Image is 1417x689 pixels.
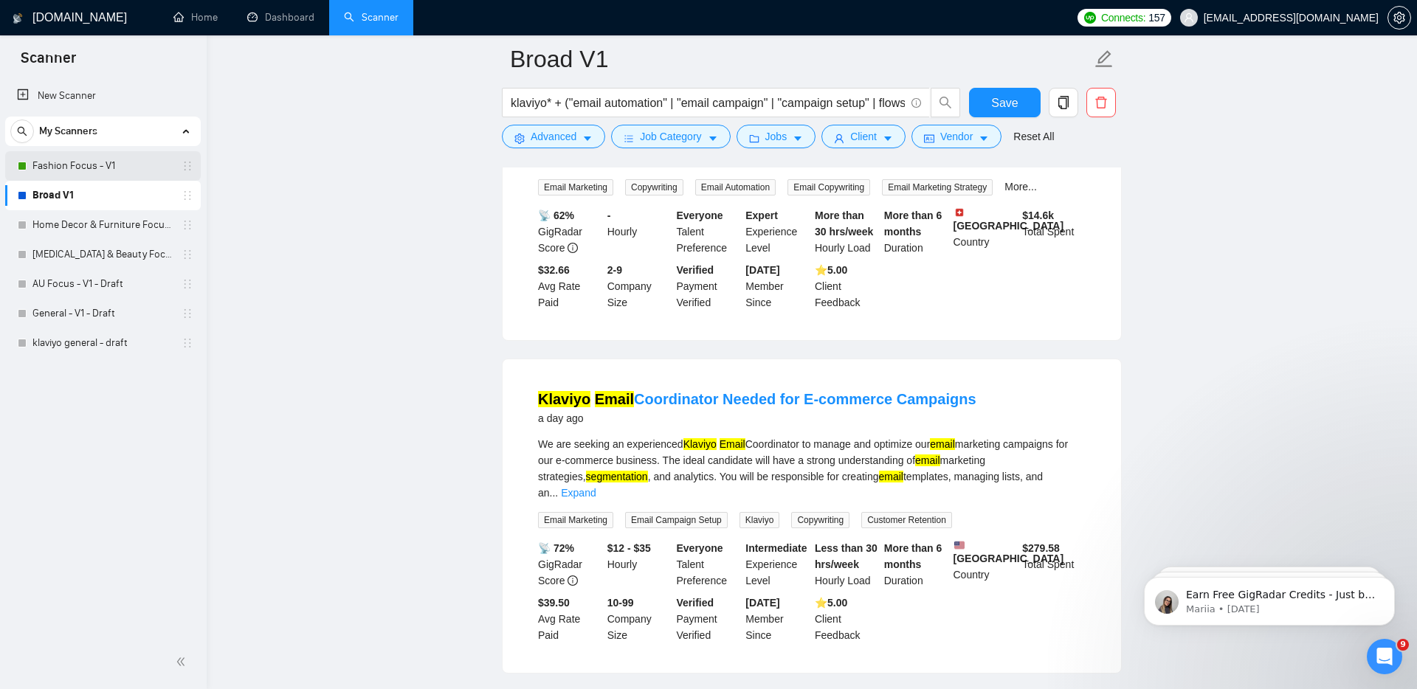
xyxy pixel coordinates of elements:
span: setting [1388,12,1410,24]
div: Duration [881,540,951,589]
div: Experience Level [742,540,812,589]
div: GigRadar Score [535,540,604,589]
span: Vendor [940,128,973,145]
b: $32.66 [538,264,570,276]
span: setting [514,133,525,144]
span: Advanced [531,128,576,145]
span: folder [749,133,759,144]
span: holder [182,308,193,319]
button: setting [1387,6,1411,30]
div: Country [951,540,1020,589]
a: Reset All [1013,128,1054,145]
span: holder [182,249,193,260]
span: Jobs [765,128,787,145]
input: Search Freelance Jobs... [511,94,905,112]
b: $ 279.58 [1022,542,1060,554]
div: Client Feedback [812,262,881,311]
span: caret-down [979,133,989,144]
div: Duration [881,207,951,256]
button: search [10,120,34,143]
div: Company Size [604,595,674,643]
span: edit [1094,49,1114,69]
a: searchScanner [344,11,399,24]
iframe: Intercom live chat [1367,639,1402,674]
span: search [11,126,33,136]
button: idcardVendorcaret-down [911,125,1001,148]
div: Member Since [742,262,812,311]
button: Save [969,88,1041,117]
span: double-left [176,654,190,669]
span: Email Marketing Strategy [882,179,993,195]
span: delete [1087,96,1115,109]
div: Total Spent [1019,540,1089,589]
span: holder [182,219,193,231]
div: Client Feedback [812,595,881,643]
div: Avg Rate Paid [535,262,604,311]
b: [GEOGRAPHIC_DATA] [954,207,1064,232]
span: Connects: [1101,10,1145,26]
div: Payment Verified [674,262,743,311]
b: Everyone [677,542,723,554]
mark: Email [720,438,745,450]
span: 157 [1148,10,1165,26]
a: homeHome [173,11,218,24]
a: New Scanner [17,81,189,111]
button: copy [1049,88,1078,117]
span: Email Copywriting [787,179,870,195]
b: $ 14.6k [1022,210,1054,221]
div: Member Since [742,595,812,643]
b: More than 6 months [884,542,942,570]
a: Broad V1 [32,181,173,210]
span: Copywriting [625,179,683,195]
b: 10-99 [607,597,634,609]
b: ⭐️ 5.00 [815,264,847,276]
span: Customer Retention [861,512,952,528]
span: Email Campaign Setup [625,512,728,528]
span: caret-down [793,133,803,144]
a: More... [1004,181,1037,193]
div: Company Size [604,262,674,311]
span: Email Automation [695,179,776,195]
div: a day ago [538,409,976,427]
div: Hourly Load [812,540,881,589]
a: AU Focus - V1 - Draft [32,269,173,299]
li: New Scanner [5,81,201,111]
a: klaviyo general - draft [32,328,173,358]
div: Avg Rate Paid [535,595,604,643]
mark: Email [595,391,634,407]
b: Expert [745,210,778,221]
b: [GEOGRAPHIC_DATA] [954,540,1064,564]
span: caret-down [582,133,593,144]
div: Payment Verified [674,595,743,643]
mark: email [879,471,903,482]
span: Email Marketing [538,179,613,195]
span: copy [1049,96,1078,109]
span: Email Marketing [538,512,613,528]
span: holder [182,160,193,172]
a: dashboardDashboard [247,11,314,24]
mark: Klaviyo [683,438,717,450]
div: Hourly [604,207,674,256]
span: info-circle [568,243,578,253]
b: $39.50 [538,597,570,609]
b: 📡 62% [538,210,574,221]
a: Expand [561,487,596,499]
button: userClientcaret-down [821,125,906,148]
span: Save [991,94,1018,112]
div: Experience Level [742,207,812,256]
a: Home Decor & Furniture Focus - V1 [32,210,173,240]
span: Client [850,128,877,145]
iframe: Intercom notifications message [1122,546,1417,649]
b: [DATE] [745,597,779,609]
span: ... [550,487,559,499]
div: GigRadar Score [535,207,604,256]
span: Klaviyo [739,512,780,528]
button: search [931,88,960,117]
span: holder [182,337,193,349]
div: Hourly Load [812,207,881,256]
button: settingAdvancedcaret-down [502,125,605,148]
span: Job Category [640,128,701,145]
